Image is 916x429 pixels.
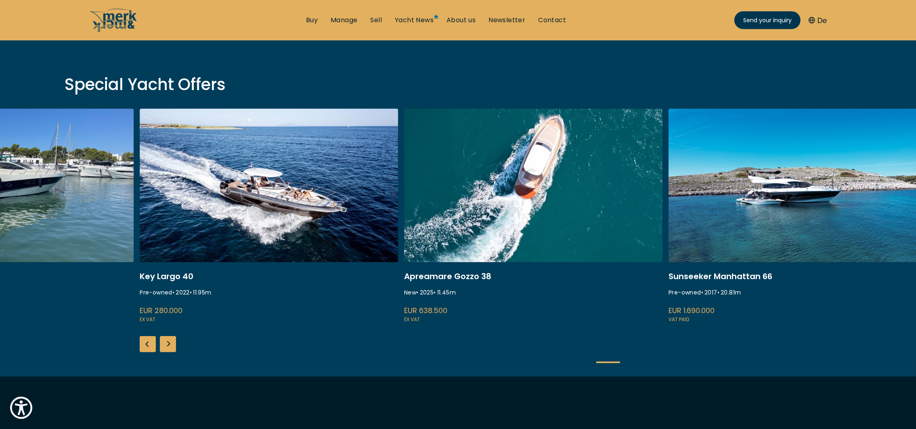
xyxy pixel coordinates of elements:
[734,11,801,29] a: Send your inquiry
[404,109,662,324] a: gozzo 38 cabin
[140,336,156,352] div: Previous slide
[488,16,525,25] a: Newsletter
[160,336,176,352] div: Next slide
[395,16,434,25] a: Yacht News
[140,109,398,324] a: sessa marine key largo 40
[8,395,34,421] button: Show Accessibility Preferences
[743,16,792,25] span: Send your inquiry
[446,16,476,25] a: About us
[370,16,382,25] a: Sell
[809,15,827,26] button: De
[306,16,318,25] a: Buy
[331,16,357,25] a: Manage
[538,16,566,25] a: Contact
